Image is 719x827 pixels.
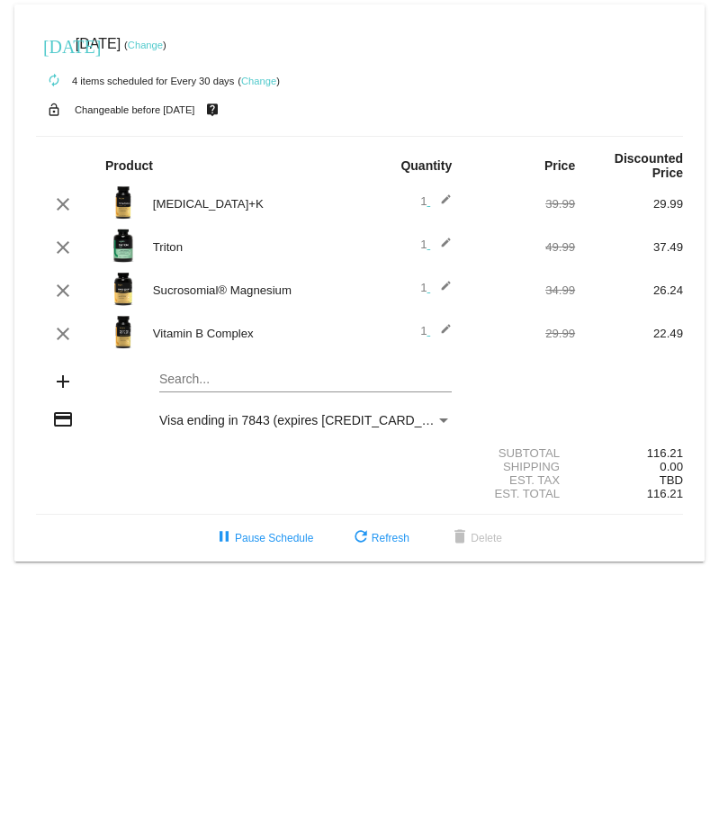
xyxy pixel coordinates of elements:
[128,40,163,50] a: Change
[213,532,313,544] span: Pause Schedule
[467,283,575,297] div: 34.99
[144,240,360,254] div: Triton
[52,237,74,258] mat-icon: clear
[241,76,276,86] a: Change
[350,532,409,544] span: Refresh
[467,446,575,460] div: Subtotal
[43,34,65,56] mat-icon: [DATE]
[420,238,452,251] span: 1
[575,240,683,254] div: 37.49
[105,314,141,350] img: vitamin-b-image.png
[575,327,683,340] div: 22.49
[575,197,683,211] div: 29.99
[105,158,153,173] strong: Product
[52,409,74,430] mat-icon: credit_card
[467,487,575,500] div: Est. Total
[75,104,195,115] small: Changeable before [DATE]
[105,184,141,220] img: Image-1-Carousel-Vitamin-DK-Photoshoped-1000x1000-1.png
[615,151,683,180] strong: Discounted Price
[430,280,452,301] mat-icon: edit
[43,70,65,92] mat-icon: autorenew
[144,197,360,211] div: [MEDICAL_DATA]+K
[435,522,517,554] button: Delete
[660,473,683,487] span: TBD
[647,487,683,500] span: 116.21
[159,413,452,427] mat-select: Payment Method
[238,76,280,86] small: ( )
[350,527,372,549] mat-icon: refresh
[467,240,575,254] div: 49.99
[52,193,74,215] mat-icon: clear
[449,527,471,549] mat-icon: delete
[575,446,683,460] div: 116.21
[202,98,223,121] mat-icon: live_help
[660,460,683,473] span: 0.00
[467,327,575,340] div: 29.99
[36,76,234,86] small: 4 items scheduled for Every 30 days
[400,158,452,173] strong: Quantity
[420,324,452,337] span: 1
[336,522,424,554] button: Refresh
[124,40,166,50] small: ( )
[144,327,360,340] div: Vitamin B Complex
[420,281,452,294] span: 1
[467,460,575,473] div: Shipping
[467,197,575,211] div: 39.99
[430,323,452,345] mat-icon: edit
[430,237,452,258] mat-icon: edit
[575,283,683,297] div: 26.24
[213,527,235,549] mat-icon: pause
[159,373,452,387] input: Search...
[52,371,74,392] mat-icon: add
[105,228,141,264] img: Image-1-Carousel-Triton-Transp.png
[52,280,74,301] mat-icon: clear
[52,323,74,345] mat-icon: clear
[144,283,360,297] div: Sucrosomial® Magnesium
[430,193,452,215] mat-icon: edit
[467,473,575,487] div: Est. Tax
[199,522,328,554] button: Pause Schedule
[420,194,452,208] span: 1
[105,271,141,307] img: magnesium-carousel-1.png
[43,98,65,121] mat-icon: lock_open
[449,532,502,544] span: Delete
[544,158,575,173] strong: Price
[159,413,461,427] span: Visa ending in 7843 (expires [CREDIT_CARD_DATA])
